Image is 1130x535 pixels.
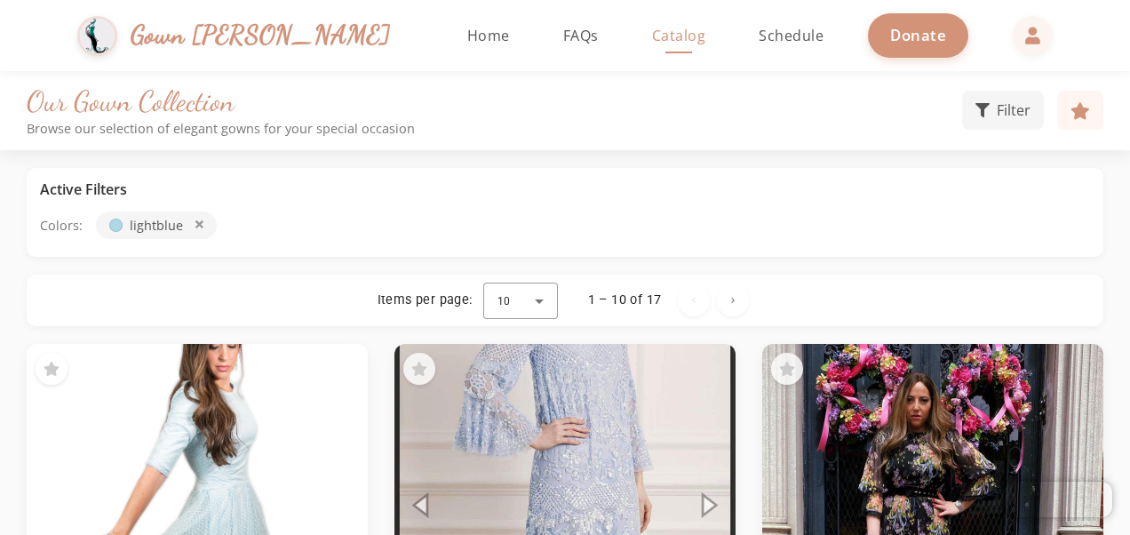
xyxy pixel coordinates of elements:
[27,84,962,118] h1: Our Gown Collection
[997,100,1031,121] span: Filter
[678,284,710,316] button: Previous page
[77,16,117,56] img: Gown Gmach Logo
[1005,482,1112,517] iframe: Chatra live chat
[40,216,83,236] span: Colors:
[27,121,962,136] p: Browse our selection of elegant gowns for your special occasion
[868,13,968,57] a: Donate
[890,25,946,45] span: Donate
[378,291,473,309] div: Items per page:
[652,26,706,45] span: Catalog
[962,91,1044,130] button: Filter
[130,216,183,236] span: lightblue
[588,291,662,309] div: 1 – 10 of 17
[467,26,510,45] span: Home
[563,26,599,45] span: FAQs
[77,12,409,60] a: Gown [PERSON_NAME]
[717,284,749,316] button: Next page
[759,26,824,45] span: Schedule
[131,16,391,54] span: Gown [PERSON_NAME]
[40,181,1090,198] h3: Active Filters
